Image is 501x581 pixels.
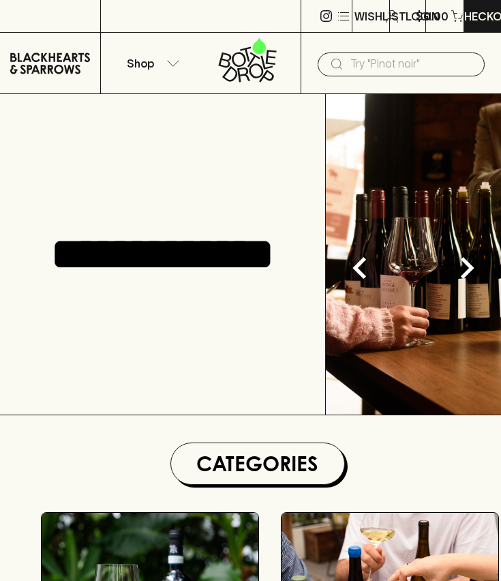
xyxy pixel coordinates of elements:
p: Wishlist [354,8,406,25]
img: optimise [326,94,501,415]
p: Login [406,8,440,25]
button: Previous [333,241,387,295]
button: Shop [101,33,201,93]
h1: Categories [177,449,339,479]
button: Next [440,241,494,295]
input: Try "Pinot noir" [350,53,474,75]
p: $0.00 [416,8,449,25]
p: Shop [127,55,154,72]
p: ⠀ [101,8,112,25]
